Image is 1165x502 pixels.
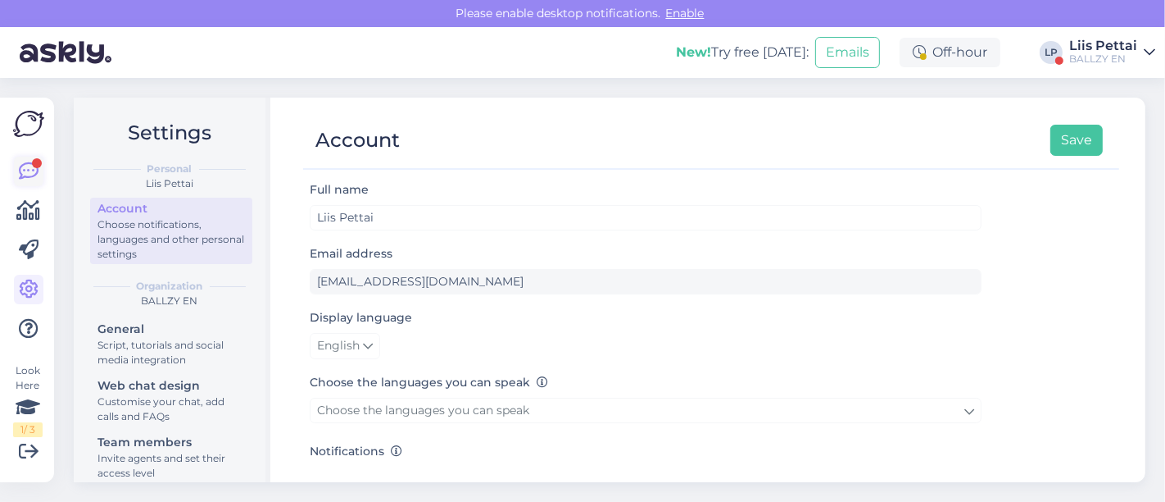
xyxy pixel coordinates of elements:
[97,217,245,262] div: Choose notifications, languages and other personal settings
[310,245,392,262] label: Email address
[315,125,400,156] div: Account
[354,467,614,493] label: Get email when customer starts a chat
[87,117,252,148] h2: Settings
[310,443,402,460] label: Notifications
[1040,41,1063,64] div: LP
[310,205,981,230] input: Enter name
[90,318,252,370] a: GeneralScript, tutorials and social media integration
[676,44,711,60] b: New!
[1069,39,1137,52] div: Liis Pettai
[1050,125,1103,156] button: Save
[815,37,880,68] button: Emails
[661,6,709,21] span: Enable
[13,111,44,137] img: Askly Logo
[97,395,245,424] div: Customise your chat, add calls and FAQs
[90,375,252,427] a: Web chat designCustomise your chat, add calls and FAQs
[900,38,1000,67] div: Off-hour
[97,338,245,367] div: Script, tutorials and social media integration
[1069,52,1137,66] div: BALLZY EN
[97,451,245,481] div: Invite agents and set their access level
[90,198,252,264] a: AccountChoose notifications, languages and other personal settings
[310,374,548,391] label: Choose the languages you can speak
[317,403,529,418] span: Choose the languages you can speak
[87,176,252,191] div: Liis Pettai
[97,321,245,338] div: General
[90,431,252,483] a: Team membersInvite agents and set their access level
[97,434,245,451] div: Team members
[1069,39,1155,66] a: Liis PettaiBALLZY EN
[13,363,43,437] div: Look Here
[147,162,193,176] b: Personal
[310,398,981,423] a: Choose the languages you can speak
[13,422,43,437] div: 1 / 3
[310,309,412,326] label: Display language
[87,294,252,308] div: BALLZY EN
[310,181,369,199] label: Full name
[317,337,360,355] span: English
[310,269,981,294] input: Enter email
[676,43,809,62] div: Try free [DATE]:
[97,200,245,217] div: Account
[97,377,245,395] div: Web chat design
[310,333,380,359] a: English
[137,279,203,294] b: Organization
